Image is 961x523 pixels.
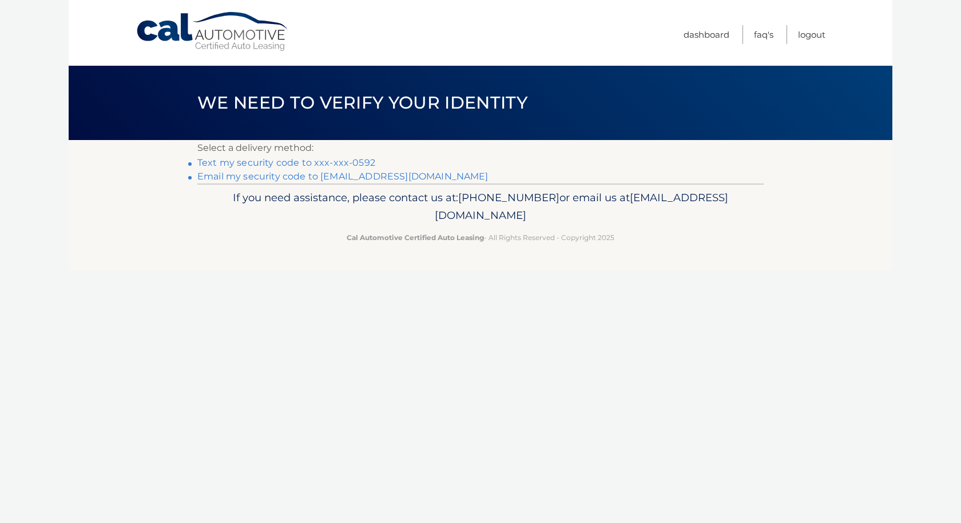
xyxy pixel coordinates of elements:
[205,189,756,225] p: If you need assistance, please contact us at: or email us at
[136,11,290,52] a: Cal Automotive
[754,25,773,44] a: FAQ's
[197,157,375,168] a: Text my security code to xxx-xxx-0592
[684,25,729,44] a: Dashboard
[197,92,527,113] span: We need to verify your identity
[798,25,825,44] a: Logout
[197,171,489,182] a: Email my security code to [EMAIL_ADDRESS][DOMAIN_NAME]
[458,191,559,204] span: [PHONE_NUMBER]
[205,231,756,243] p: - All Rights Reserved - Copyright 2025
[347,233,484,242] strong: Cal Automotive Certified Auto Leasing
[197,140,764,156] p: Select a delivery method:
